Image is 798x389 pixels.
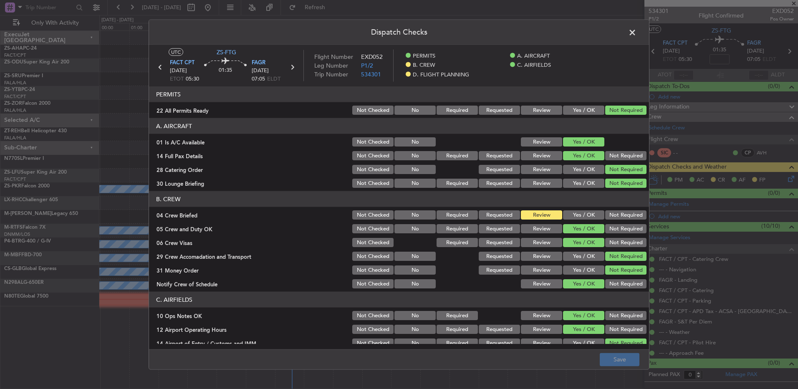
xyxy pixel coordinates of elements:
button: Not Required [605,165,646,174]
header: Dispatch Checks [149,20,649,45]
button: Not Required [605,279,646,288]
button: Not Required [605,151,646,160]
button: Not Required [605,238,646,247]
button: Not Required [605,311,646,320]
button: Not Required [605,224,646,233]
button: Not Required [605,106,646,115]
button: Not Required [605,179,646,188]
button: Not Required [605,252,646,261]
button: Not Required [605,325,646,334]
button: Not Required [605,338,646,348]
button: Not Required [605,210,646,220]
button: Not Required [605,265,646,275]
